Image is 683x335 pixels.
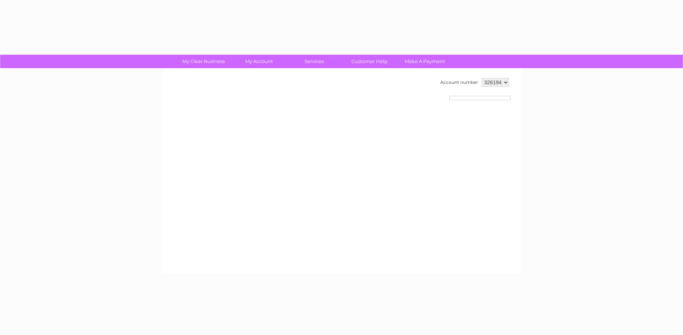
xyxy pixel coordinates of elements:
[174,55,234,68] a: My Clear Business
[438,76,480,89] td: Account number
[229,55,289,68] a: My Account
[395,55,455,68] a: Make A Payment
[339,55,400,68] a: Customer Help
[284,55,344,68] a: Services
